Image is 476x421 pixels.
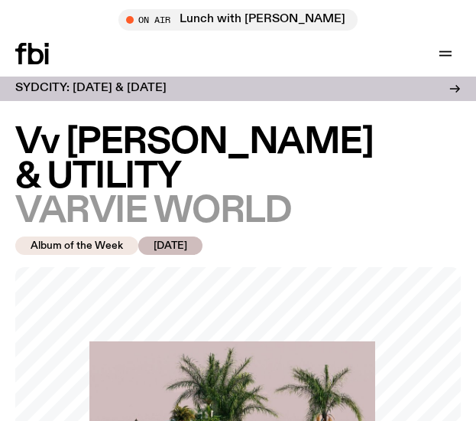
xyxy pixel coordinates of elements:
span: VARVIE WORLD [15,192,291,230]
h3: SYDCITY: [DATE] & [DATE] [15,83,167,94]
span: Album of the Week [31,241,123,251]
button: On AirLunch with [PERSON_NAME] [118,9,358,31]
span: [DATE] [154,241,187,251]
span: Vv [PERSON_NAME] & UTILITY [15,123,373,196]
